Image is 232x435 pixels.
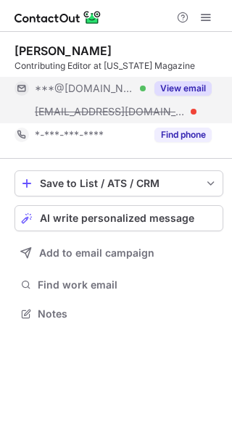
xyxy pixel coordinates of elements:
div: [PERSON_NAME] [14,43,112,58]
div: Contributing Editor at [US_STATE] Magazine [14,59,223,72]
span: ***@[DOMAIN_NAME] [35,82,135,95]
button: AI write personalized message [14,205,223,231]
button: Reveal Button [154,128,212,142]
span: Add to email campaign [39,247,154,259]
div: Save to List / ATS / CRM [40,178,198,189]
span: Find work email [38,278,217,291]
button: Add to email campaign [14,240,223,266]
span: AI write personalized message [40,212,194,224]
span: [EMAIL_ADDRESS][DOMAIN_NAME] [35,105,186,118]
button: Reveal Button [154,81,212,96]
button: save-profile-one-click [14,170,223,196]
span: Notes [38,307,217,320]
button: Notes [14,304,223,324]
button: Find work email [14,275,223,295]
img: ContactOut v5.3.10 [14,9,101,26]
